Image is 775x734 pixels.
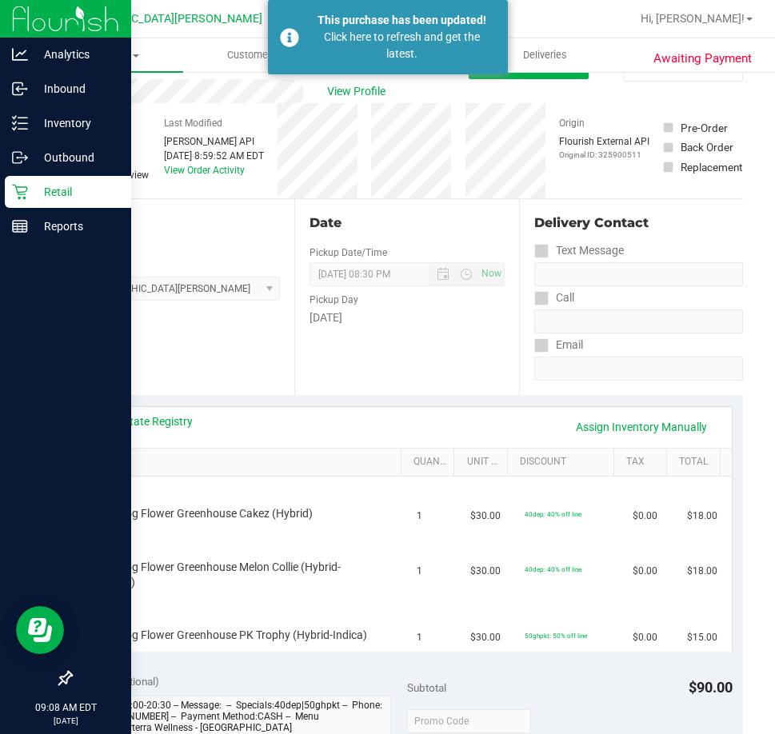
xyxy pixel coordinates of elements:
span: 1 [417,564,422,579]
div: Click here to refresh and get the latest. [308,29,496,62]
div: Pre-Order [681,120,728,136]
span: FD 3.5g Flower Greenhouse Cakez (Hybrid) [100,506,313,521]
input: Format: (999) 999-9999 [534,262,743,286]
div: Date [310,213,504,233]
span: Deliveries [501,48,589,62]
a: Unit Price [467,456,501,469]
p: Original ID: 325900511 [559,149,649,161]
a: View State Registry [97,413,193,429]
a: Discount [520,456,607,469]
p: Reports [28,217,124,236]
label: Email [534,333,583,357]
a: Quantity [413,456,448,469]
a: View Order Activity [164,165,245,176]
div: [DATE] 8:59:52 AM EDT [164,149,264,163]
a: Customers [183,38,328,72]
span: $30.00 [470,509,501,524]
inline-svg: Inventory [12,115,28,131]
span: $30.00 [470,630,501,645]
a: Tax [626,456,661,469]
span: 1 [417,630,422,645]
label: Pickup Day [310,293,358,307]
span: 1 [417,509,422,524]
div: Replacement [681,159,742,175]
span: Hi, [PERSON_NAME]! [641,12,745,25]
label: Call [534,286,574,309]
div: [DATE] [310,309,504,326]
input: Promo Code [407,709,531,733]
span: 40dep: 40% off line [525,565,581,573]
span: $90.00 [689,679,733,696]
a: Total [679,456,713,469]
span: $30.00 [470,564,501,579]
input: Format: (999) 999-9999 [534,309,743,333]
div: Location [70,213,280,233]
span: $18.00 [687,509,717,524]
label: Origin [559,116,585,130]
div: Delivery Contact [534,213,743,233]
inline-svg: Inbound [12,81,28,97]
span: Customers [184,48,327,62]
span: Awaiting Payment [653,50,752,68]
label: Pickup Date/Time [310,245,387,260]
span: FD 3.5g Flower Greenhouse PK Trophy (Hybrid-Indica) [100,628,367,643]
label: Text Message [534,239,624,262]
span: $0.00 [633,509,657,524]
span: [GEOGRAPHIC_DATA][PERSON_NAME] [65,12,262,26]
p: Analytics [28,45,124,64]
span: 40dep: 40% off line [525,510,581,518]
label: Last Modified [164,116,222,130]
span: $15.00 [687,630,717,645]
div: Flourish External API [559,134,649,161]
inline-svg: Analytics [12,46,28,62]
a: Assign Inventory Manually [565,413,717,441]
p: Retail [28,182,124,201]
inline-svg: Outbound [12,150,28,166]
p: Inbound [28,79,124,98]
a: Deliveries [473,38,617,72]
span: Subtotal [407,681,446,694]
inline-svg: Retail [12,184,28,200]
p: 09:08 AM EDT [7,700,124,715]
p: Outbound [28,148,124,167]
p: [DATE] [7,715,124,727]
span: 50ghpkt: 50% off line [525,632,587,640]
iframe: Resource center [16,606,64,654]
div: This purchase has been updated! [308,12,496,29]
span: $0.00 [633,564,657,579]
span: View Profile [327,83,391,100]
span: $0.00 [633,630,657,645]
div: Back Order [681,139,733,155]
span: $18.00 [687,564,717,579]
a: SKU [94,456,395,469]
p: Inventory [28,114,124,133]
span: FD 3.5g Flower Greenhouse Melon Collie (Hybrid-Sativa) [100,560,375,590]
div: [PERSON_NAME] API [164,134,264,149]
inline-svg: Reports [12,218,28,234]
